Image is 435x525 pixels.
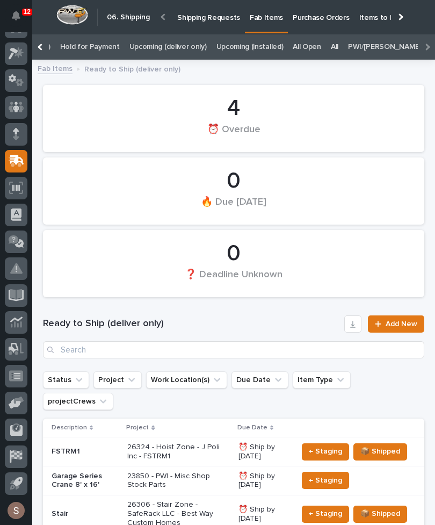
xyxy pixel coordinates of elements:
[24,8,31,16] p: 12
[238,472,289,490] p: ⏰ Ship by [DATE]
[61,240,406,267] div: 0
[38,62,73,74] a: Fab Items
[309,474,342,487] span: ← Staging
[43,437,424,466] tr: FSTRM126324 - Hoist Zone - J Poli Inc - FSTRM1⏰ Ship by [DATE]← Staging📦 Shipped
[309,507,342,520] span: ← Staging
[238,443,289,461] p: ⏰ Ship by [DATE]
[302,472,349,489] button: ← Staging
[238,505,289,523] p: ⏰ Ship by [DATE]
[5,4,27,27] button: Notifications
[93,371,142,389] button: Project
[13,11,27,28] div: Notifications12
[126,422,149,434] p: Project
[52,509,119,519] p: Stair
[56,5,88,25] img: Workspace Logo
[146,371,227,389] button: Work Location(s)
[237,422,267,434] p: Due Date
[360,445,400,458] span: 📦 Shipped
[216,34,284,60] a: Upcoming (installed)
[386,320,417,328] span: Add New
[368,315,424,333] a: Add New
[348,34,422,60] a: PWI/[PERSON_NAME]
[52,447,119,456] p: FSTRM1
[309,445,342,458] span: ← Staging
[293,371,351,389] button: Item Type
[52,422,87,434] p: Description
[43,393,113,410] button: projectCrews
[353,443,407,461] button: 📦 Shipped
[129,34,207,60] a: Upcoming (deliver only)
[5,499,27,522] button: users-avatar
[61,95,406,122] div: 4
[43,466,424,495] tr: Garage Series Crane 8' x 16'23850 - PWI - Misc Shop Stock Parts⏰ Ship by [DATE]← Staging
[353,506,407,523] button: 📦 Shipped
[127,472,229,490] p: 23850 - PWI - Misc Shop Stock Parts
[52,472,119,490] p: Garage Series Crane 8' x 16'
[43,371,89,389] button: Status
[293,34,321,60] a: All Open
[84,62,180,74] p: Ready to Ship (deliver only)
[127,443,229,461] p: 26324 - Hoist Zone - J Poli Inc - FSTRM1
[61,123,406,146] div: ⏰ Overdue
[331,34,338,60] a: All
[360,507,400,520] span: 📦 Shipped
[43,318,340,330] h1: Ready to Ship (deliver only)
[302,443,349,461] button: ← Staging
[231,371,288,389] button: Due Date
[61,196,406,218] div: 🔥 Due [DATE]
[107,11,150,24] h2: 06. Shipping
[302,506,349,523] button: ← Staging
[60,34,120,60] a: Hold for Payment
[61,168,406,195] div: 0
[61,268,406,291] div: ❓ Deadline Unknown
[43,341,424,358] input: Search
